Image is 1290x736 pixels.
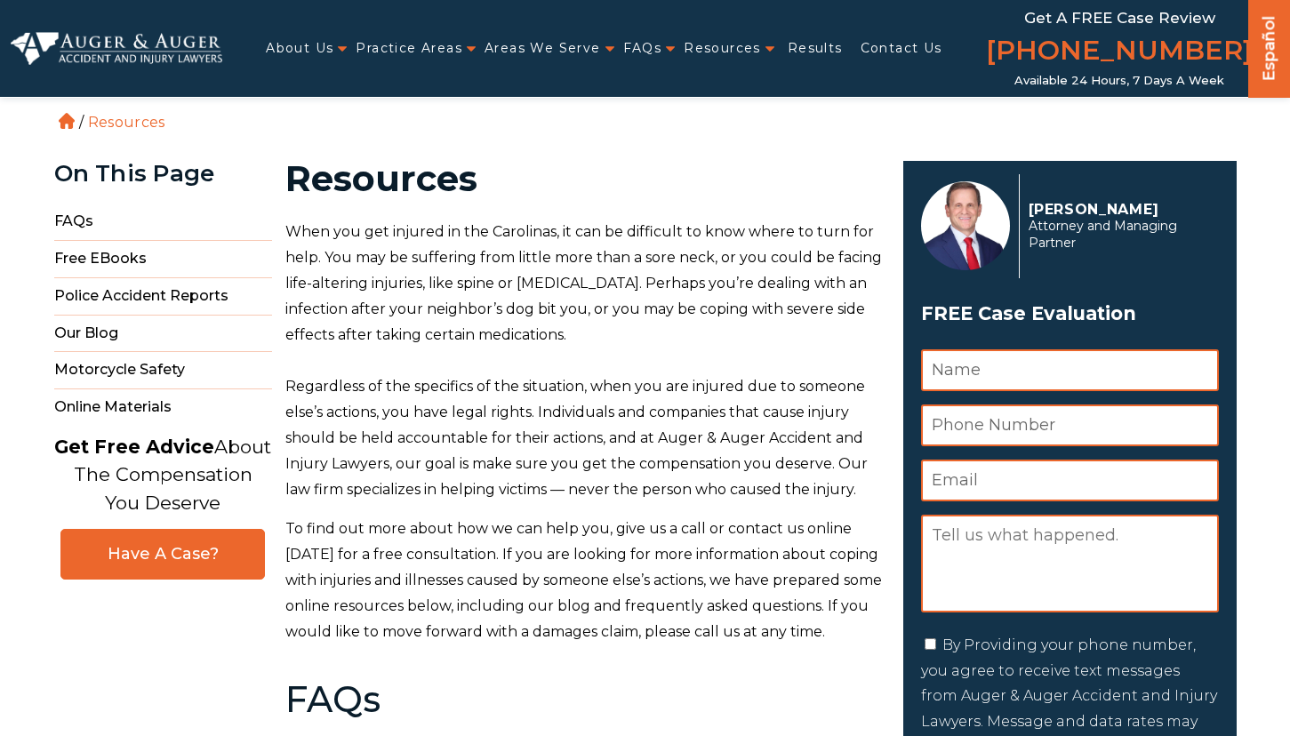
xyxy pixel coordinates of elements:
input: Phone Number [921,404,1219,446]
span: FREE Case Evaluation [921,297,1219,331]
a: [PHONE_NUMBER] [986,31,1253,74]
span: Available 24 Hours, 7 Days a Week [1014,74,1224,88]
img: Auger & Auger Accident and Injury Lawyers Logo [11,32,222,64]
h1: Resources [285,161,882,196]
a: Results [788,30,843,67]
a: FAQs [623,30,662,67]
span: Attorney and Managing Partner [1029,218,1209,252]
a: Home [59,113,75,129]
span: Free eBooks [54,241,272,278]
p: About The Compensation You Deserve [54,433,271,517]
div: On This Page [54,161,272,187]
input: Name [921,349,1219,391]
img: Herbert Auger [921,181,1010,270]
strong: Get Free Advice [54,436,214,458]
li: Resources [84,114,170,131]
p: To find out more about how we can help you, give us a call or contact us online [DATE] for a free... [285,516,882,644]
span: Motorcycle Safety [54,352,272,389]
h2: FAQs [285,680,882,719]
p: Regardless of the specifics of the situation, when you are injured due to someone else’s actions,... [285,374,882,502]
p: [PERSON_NAME] [1029,201,1209,218]
a: About Us [266,30,333,67]
span: Online Materials [54,389,272,426]
p: When you get injured in the Carolinas, it can be difficult to know where to turn for help. You ma... [285,220,882,348]
a: Contact Us [861,30,942,67]
span: Our Blog [54,316,272,353]
span: Get a FREE Case Review [1024,9,1215,27]
span: Police Accident Reports [54,278,272,316]
input: Email [921,460,1219,501]
a: Areas We Serve [485,30,601,67]
a: Have A Case? [60,529,265,580]
span: FAQs [54,204,272,241]
a: Resources [684,30,761,67]
span: Have A Case? [79,544,246,564]
a: Practice Areas [356,30,462,67]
